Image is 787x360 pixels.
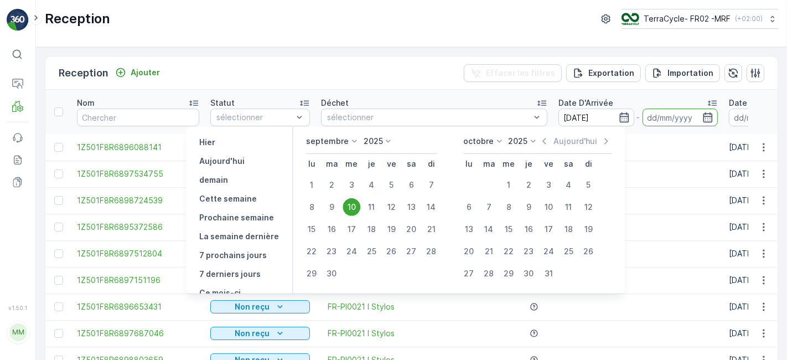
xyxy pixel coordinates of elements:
button: Cette semaine [195,192,261,205]
span: 1Z501F8R6897534755 [77,168,199,179]
button: Non reçu [210,300,310,313]
div: 7 [480,198,498,216]
div: 29 [303,265,320,282]
div: 5 [382,176,400,194]
div: 19 [579,220,597,238]
a: 1Z501F8R6896653431 [77,301,199,312]
span: 1Z501F8R6896088141 [77,142,199,153]
p: - [636,111,640,124]
div: 15 [303,220,320,238]
div: 10 [343,198,360,216]
div: Toggle Row Selected [54,249,63,258]
th: mercredi [499,154,519,174]
div: 23 [520,243,537,260]
div: 29 [500,265,517,282]
div: 9 [520,198,537,216]
div: 22 [500,243,517,260]
div: 28 [480,265,498,282]
p: Ce mois-ci [199,287,241,299]
div: 26 [579,243,597,260]
div: 18 [363,220,380,238]
p: Non reçu [235,301,270,312]
th: samedi [558,154,578,174]
button: demain [195,173,232,187]
div: 18 [560,220,577,238]
th: lundi [459,154,479,174]
div: 6 [402,176,420,194]
p: Prochaine semaine [199,212,274,223]
div: 26 [382,243,400,260]
p: Ajouter [131,67,160,78]
div: 11 [560,198,577,216]
th: jeudi [361,154,381,174]
div: 24 [540,243,557,260]
p: octobre [463,136,494,147]
p: Hier [199,137,215,148]
div: 3 [540,176,557,194]
button: Effacer les filtres [464,64,562,82]
div: 4 [560,176,577,194]
div: 19 [382,220,400,238]
th: mercredi [341,154,361,174]
p: demain [199,174,228,186]
div: 27 [460,265,478,282]
div: Toggle Row Selected [54,169,63,178]
div: 28 [422,243,440,260]
div: 1 [303,176,320,194]
p: ( +02:00 ) [735,14,763,23]
div: 25 [560,243,577,260]
div: Toggle Row Selected [54,223,63,232]
div: 3 [343,176,360,194]
div: 30 [520,265,537,282]
p: septembre [306,136,349,147]
div: 6 [460,198,478,216]
div: 9 [323,198,340,216]
p: Déchet [321,97,349,109]
button: Non reçu [210,327,310,340]
div: 1 [500,176,517,194]
div: 16 [323,220,340,238]
button: 7 derniers jours [195,268,265,281]
th: mardi [322,154,341,174]
a: 1Z501F8R6895372586 [77,222,199,233]
div: 7 [422,176,440,194]
input: dd/mm/yyyy [643,109,718,126]
div: 22 [303,243,320,260]
div: 15 [500,220,517,238]
th: jeudi [519,154,539,174]
button: 7 prochains jours [195,249,271,262]
div: 25 [363,243,380,260]
div: 12 [579,198,597,216]
div: 13 [460,220,478,238]
p: Nom [77,97,95,109]
div: Toggle Row Selected [54,196,63,205]
div: Toggle Row Selected [54,276,63,285]
button: Importation [645,64,720,82]
p: sélectionner [327,112,530,123]
p: 2025 [509,136,528,147]
div: 2 [520,176,537,194]
th: lundi [302,154,322,174]
button: TerraCycle- FR02 -MRF(+02:00) [622,9,778,29]
span: 1Z501F8R6898724539 [77,195,199,206]
div: 11 [363,198,380,216]
button: La semaine dernière [195,230,283,243]
span: FR-PI0021 I Stylos [328,301,395,312]
a: 1Z501F8R6897151196 [77,275,199,286]
div: 13 [402,198,420,216]
img: terracycle.png [622,13,639,25]
p: 7 derniers jours [199,269,261,280]
div: 24 [343,243,360,260]
div: 2 [323,176,340,194]
p: Exportation [588,68,634,79]
div: MM [9,323,27,341]
th: dimanche [578,154,598,174]
a: 1Z501F8R6897687046 [77,328,199,339]
p: Reception [45,10,110,28]
img: logo [7,9,29,31]
div: 30 [323,265,340,282]
p: Reception [59,65,108,81]
button: Ajouter [111,66,164,79]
